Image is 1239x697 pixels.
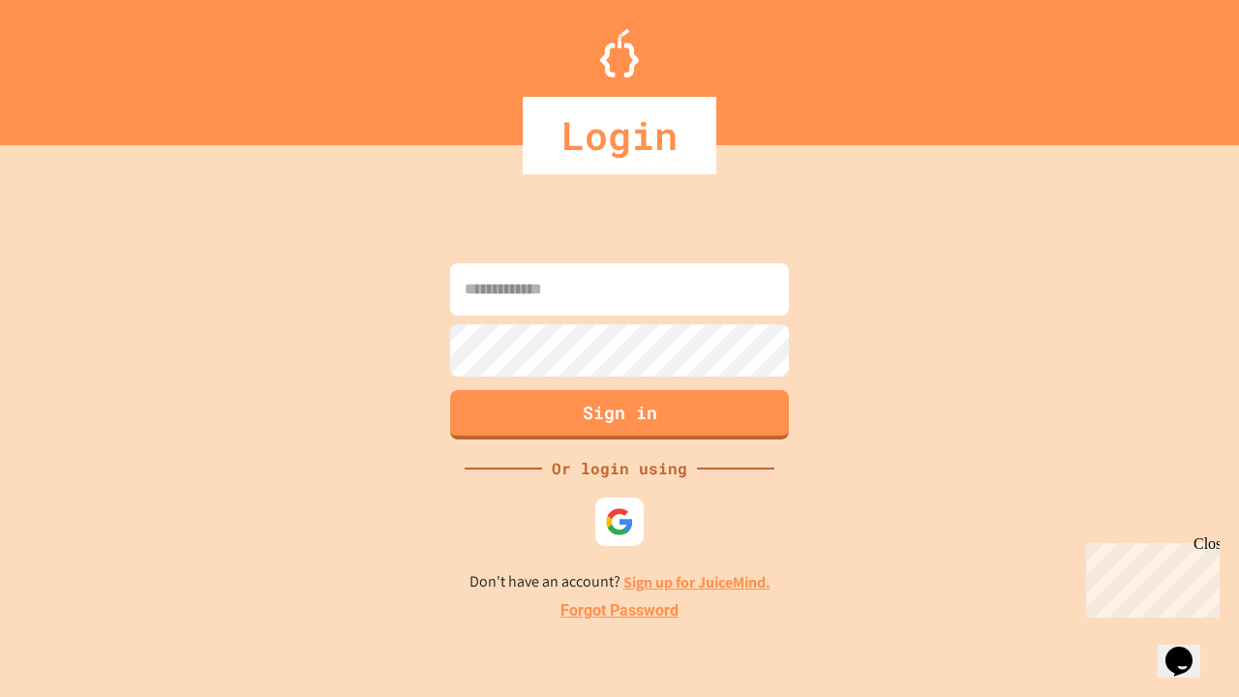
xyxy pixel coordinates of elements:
img: Logo.svg [600,29,639,77]
div: Chat with us now!Close [8,8,134,123]
div: Or login using [542,457,697,480]
button: Sign in [450,390,789,439]
a: Sign up for JuiceMind. [623,572,771,592]
a: Forgot Password [560,599,679,622]
p: Don't have an account? [469,570,771,594]
iframe: chat widget [1158,620,1220,678]
div: Login [523,97,716,174]
iframe: chat widget [1078,535,1220,618]
img: google-icon.svg [605,507,634,536]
